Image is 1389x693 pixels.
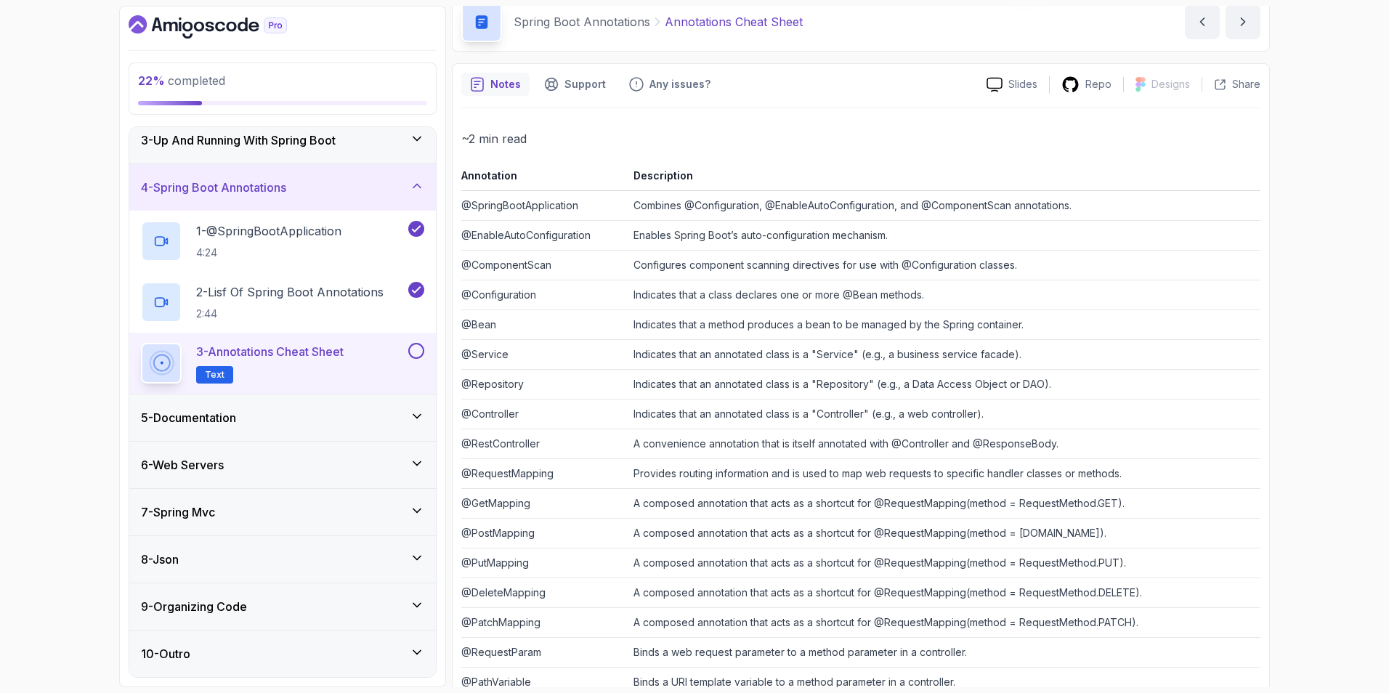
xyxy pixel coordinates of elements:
button: 7-Spring Mvc [129,489,436,535]
p: ~2 min read [461,129,1260,149]
td: @PutMapping [461,548,628,578]
button: previous content [1185,4,1220,39]
p: Repo [1085,77,1111,92]
button: Support button [535,73,615,96]
td: @PostMapping [461,519,628,548]
p: Share [1232,77,1260,92]
button: 9-Organizing Code [129,583,436,630]
td: @EnableAutoConfiguration [461,221,628,251]
td: @Bean [461,310,628,340]
p: Annotations Cheat Sheet [665,13,803,31]
td: @SpringBootApplication [461,191,628,221]
td: Indicates that an annotated class is a "Service" (e.g., a business service facade). [628,340,1260,370]
h3: 7 - Spring Mvc [141,503,215,521]
p: 2 - Lisf Of Spring Boot Annotations [196,283,384,301]
h3: 4 - Spring Boot Annotations [141,179,286,196]
p: Spring Boot Annotations [514,13,650,31]
span: 22 % [138,73,165,88]
td: A composed annotation that acts as a shortcut for @RequestMapping(method = [DOMAIN_NAME]). [628,519,1260,548]
button: 8-Json [129,536,436,583]
span: completed [138,73,225,88]
td: Provides routing information and is used to map web requests to specific handler classes or methods. [628,459,1260,489]
button: 2-Lisf Of Spring Boot Annotations2:44 [141,282,424,323]
td: Indicates that an annotated class is a "Repository" (e.g., a Data Access Object or DAO). [628,370,1260,400]
button: Share [1202,77,1260,92]
td: A composed annotation that acts as a shortcut for @RequestMapping(method = RequestMethod.GET). [628,489,1260,519]
td: Binds a web request parameter to a method parameter in a controller. [628,638,1260,668]
button: next content [1226,4,1260,39]
td: @Service [461,340,628,370]
td: @RequestMapping [461,459,628,489]
td: @PatchMapping [461,608,628,638]
th: Annotation [461,166,628,191]
button: 10-Outro [129,631,436,677]
td: A composed annotation that acts as a shortcut for @RequestMapping(method = RequestMethod.PUT). [628,548,1260,578]
p: 4:24 [196,246,341,260]
button: 6-Web Servers [129,442,436,488]
td: Indicates that an annotated class is a "Controller" (e.g., a web controller). [628,400,1260,429]
button: 4-Spring Boot Annotations [129,164,436,211]
button: 3-Up And Running With Spring Boot [129,117,436,163]
h3: 6 - Web Servers [141,456,224,474]
td: Indicates that a method produces a bean to be managed by the Spring container. [628,310,1260,340]
a: Repo [1050,76,1123,94]
p: Slides [1008,77,1037,92]
h3: 3 - Up And Running With Spring Boot [141,131,336,149]
p: Designs [1151,77,1190,92]
td: @GetMapping [461,489,628,519]
td: A composed annotation that acts as a shortcut for @RequestMapping(method = RequestMethod.DELETE). [628,578,1260,608]
td: Enables Spring Boot’s auto-configuration mechanism. [628,221,1260,251]
span: Text [205,369,224,381]
td: Configures component scanning directives for use with @Configuration classes. [628,251,1260,280]
p: 3 - Annotations Cheat Sheet [196,343,344,360]
h3: 8 - Json [141,551,179,568]
td: @DeleteMapping [461,578,628,608]
p: Notes [490,77,521,92]
a: Dashboard [129,15,320,38]
td: @Configuration [461,280,628,310]
h3: 5 - Documentation [141,409,236,426]
a: Slides [975,77,1049,92]
td: A convenience annotation that is itself annotated with @Controller and @ResponseBody. [628,429,1260,459]
button: notes button [461,73,530,96]
th: Description [628,166,1260,191]
button: Feedback button [620,73,719,96]
h3: 10 - Outro [141,645,190,662]
p: 1 - @SpringBootApplication [196,222,341,240]
td: A composed annotation that acts as a shortcut for @RequestMapping(method = RequestMethod.PATCH). [628,608,1260,638]
td: @RestController [461,429,628,459]
p: 2:44 [196,307,384,321]
button: 3-Annotations Cheat SheetText [141,343,424,384]
td: @RequestParam [461,638,628,668]
td: Indicates that a class declares one or more @Bean methods. [628,280,1260,310]
td: Combines @Configuration, @EnableAutoConfiguration, and @ComponentScan annotations. [628,191,1260,221]
button: 5-Documentation [129,394,436,441]
p: Any issues? [649,77,710,92]
td: @ComponentScan [461,251,628,280]
p: Support [564,77,606,92]
h3: 9 - Organizing Code [141,598,247,615]
button: 1-@SpringBootApplication4:24 [141,221,424,262]
td: @Controller [461,400,628,429]
td: @Repository [461,370,628,400]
